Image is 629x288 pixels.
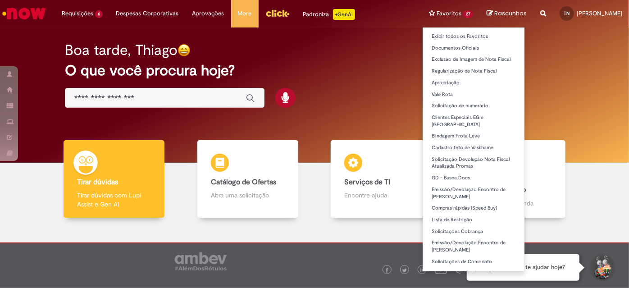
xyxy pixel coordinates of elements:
[423,203,524,213] a: Compras rápidas (Speed Buy)
[487,9,527,18] a: Rascunhos
[423,32,524,41] a: Exibir todos os Favoritos
[1,5,47,23] img: ServiceNow
[385,268,389,273] img: logo_footer_facebook.png
[423,78,524,88] a: Apropriação
[420,268,425,273] img: logo_footer_linkedin.png
[478,178,526,195] b: Base de Conhecimento
[77,191,151,209] p: Tirar dúvidas com Lupi Assist e Gen Ai
[181,140,315,218] a: Catálogo de Ofertas Abra uma solicitação
[333,9,355,20] p: +GenAi
[95,10,103,18] span: 6
[238,9,252,18] span: More
[423,143,524,153] a: Cadastro teto de Vasilhame
[423,55,524,64] a: Exclusão de Imagem de Nota Fiscal
[402,268,407,273] img: logo_footer_twitter.png
[577,9,622,17] span: [PERSON_NAME]
[588,254,615,281] button: Iniciar Conversa de Suporte
[423,101,524,111] a: Solicitação de numerário
[423,43,524,53] a: Documentos Oficiais
[467,254,579,281] div: Oi, como posso te ajudar hoje?
[423,257,524,267] a: Solicitações de Comodato
[423,131,524,141] a: Blindagem Frota Leve
[494,9,527,18] span: Rascunhos
[314,140,448,218] a: Serviços de TI Encontre ajuda
[423,113,524,129] a: Clientes Especiais EG e [GEOGRAPHIC_DATA]
[211,178,276,187] b: Catálogo de Ofertas
[178,44,191,57] img: happy-face.png
[77,178,118,187] b: Tirar dúvidas
[423,90,524,100] a: Vale Rota
[344,191,418,200] p: Encontre ajuda
[422,27,525,272] ul: Favoritos
[65,42,178,58] h2: Boa tarde, Thiago
[211,191,285,200] p: Abra uma solicitação
[65,63,564,78] h2: O que você procura hoje?
[423,215,524,225] a: Lista de Restrição
[423,238,524,255] a: Emissão/Devolução Encontro de [PERSON_NAME]
[303,9,355,20] div: Padroniza
[564,10,570,16] span: TN
[62,9,93,18] span: Requisições
[423,155,524,171] a: Solicitação Devolução Nota Fiscal Atualizada Promax
[265,6,290,20] img: click_logo_yellow_360x200.png
[175,252,227,270] img: logo_footer_ambev_rotulo_gray.png
[423,268,524,278] a: Solicitações de cadastro Promax
[423,173,524,183] a: GD - Busca Docs
[423,185,524,201] a: Emissão/Devolução Encontro de [PERSON_NAME]
[47,140,181,218] a: Tirar dúvidas Tirar dúvidas com Lupi Assist e Gen Ai
[463,10,473,18] span: 27
[437,9,461,18] span: Favoritos
[423,66,524,76] a: Regularização de Nota Fiscal
[116,9,179,18] span: Despesas Corporativas
[423,227,524,237] a: Solicitações Cobrança
[192,9,224,18] span: Aprovações
[344,178,390,187] b: Serviços de TI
